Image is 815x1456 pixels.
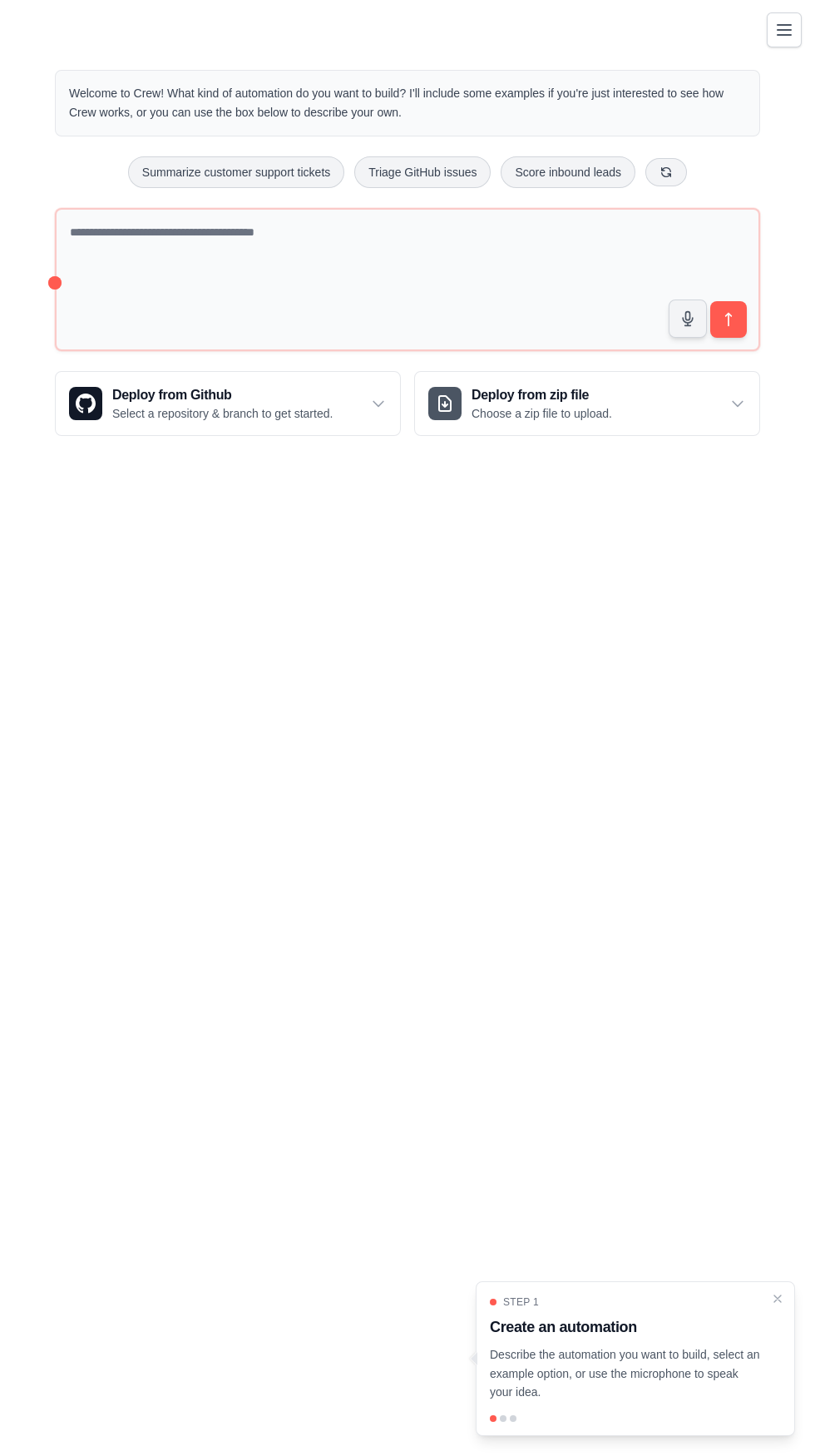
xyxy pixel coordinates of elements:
button: Triage GitHub issues [354,156,491,188]
button: Summarize customer support tickets [128,156,344,188]
span: Step 1 [503,1295,539,1309]
h3: Create an automation [490,1315,761,1339]
p: Choose a zip file to upload. [472,405,612,422]
button: Close walkthrough [771,1292,784,1305]
p: Welcome to Crew! What kind of automation do you want to build? I'll include some examples if you'... [69,84,746,122]
iframe: Chat Widget [732,1376,815,1456]
button: Toggle navigation [767,12,802,47]
button: Score inbound leads [501,156,635,188]
h3: Deploy from Github [112,385,333,405]
p: Describe the automation you want to build, select an example option, or use the microphone to spe... [490,1345,761,1402]
h3: Deploy from zip file [472,385,612,405]
p: Select a repository & branch to get started. [112,405,333,422]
